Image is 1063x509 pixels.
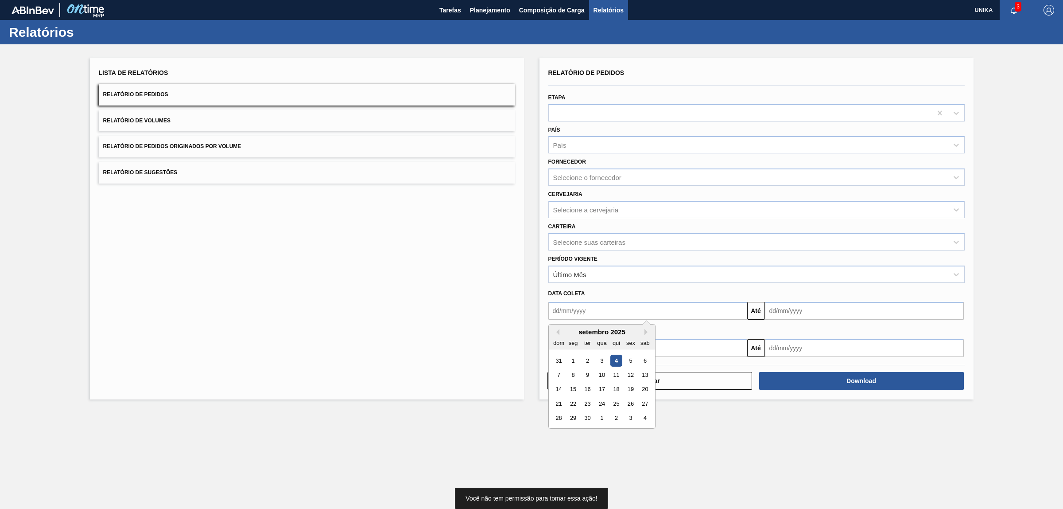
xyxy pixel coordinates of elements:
div: Choose terça-feira, 16 de setembro de 2025 [581,384,593,395]
span: Relatório de Volumes [103,117,171,124]
div: Choose quinta-feira, 4 de setembro de 2025 [610,355,622,367]
label: Fornecedor [548,159,586,165]
div: Choose sexta-feira, 12 de setembro de 2025 [625,369,636,381]
button: Até [747,339,765,357]
button: Download [759,372,964,390]
div: Choose terça-feira, 23 de setembro de 2025 [581,398,593,410]
div: Choose quinta-feira, 25 de setembro de 2025 [610,398,622,410]
div: Choose segunda-feira, 8 de setembro de 2025 [567,369,579,381]
span: Data coleta [548,290,585,297]
div: Choose sexta-feira, 26 de setembro de 2025 [625,398,636,410]
button: Relatório de Pedidos [99,84,515,106]
div: Choose domingo, 28 de setembro de 2025 [553,412,565,424]
div: Choose quinta-feira, 11 de setembro de 2025 [610,369,622,381]
div: dom [553,337,565,349]
div: qui [610,337,622,349]
span: Relatório de Pedidos Originados por Volume [103,143,241,149]
span: Relatórios [594,5,624,16]
div: sab [639,337,651,349]
span: Você não tem permissão para tomar essa ação! [466,495,597,502]
label: Carteira [548,223,576,230]
h1: Relatórios [9,27,166,37]
div: Choose sábado, 6 de setembro de 2025 [639,355,651,367]
div: Choose sábado, 20 de setembro de 2025 [639,384,651,395]
button: Limpar [547,372,752,390]
div: Choose terça-feira, 2 de setembro de 2025 [581,355,593,367]
button: Previous Month [553,329,559,335]
div: Choose terça-feira, 30 de setembro de 2025 [581,412,593,424]
div: Choose sexta-feira, 3 de outubro de 2025 [625,412,636,424]
div: Choose quinta-feira, 18 de setembro de 2025 [610,384,622,395]
div: Selecione a cervejaria [553,206,619,213]
div: Choose quarta-feira, 1 de outubro de 2025 [596,412,608,424]
input: dd/mm/yyyy [765,339,964,357]
div: Choose quarta-feira, 3 de setembro de 2025 [596,355,608,367]
div: Choose terça-feira, 9 de setembro de 2025 [581,369,593,381]
div: ter [581,337,593,349]
div: Choose quinta-feira, 2 de outubro de 2025 [610,412,622,424]
div: Choose segunda-feira, 29 de setembro de 2025 [567,412,579,424]
div: Choose sábado, 13 de setembro de 2025 [639,369,651,381]
div: Choose segunda-feira, 22 de setembro de 2025 [567,398,579,410]
div: Choose quarta-feira, 10 de setembro de 2025 [596,369,608,381]
span: 3 [1015,2,1021,12]
span: Relatório de Pedidos [103,91,168,98]
div: Choose segunda-feira, 1 de setembro de 2025 [567,355,579,367]
span: Lista de Relatórios [99,69,168,76]
button: Relatório de Pedidos Originados por Volume [99,136,515,157]
div: seg [567,337,579,349]
button: Next Month [644,329,651,335]
div: Choose domingo, 31 de agosto de 2025 [553,355,565,367]
div: Choose quarta-feira, 17 de setembro de 2025 [596,384,608,395]
div: setembro 2025 [549,328,655,336]
button: Notificações [1000,4,1028,16]
span: Relatório de Sugestões [103,169,178,176]
div: Choose sábado, 4 de outubro de 2025 [639,412,651,424]
input: dd/mm/yyyy [765,302,964,320]
label: Cervejaria [548,191,582,197]
div: País [553,141,566,149]
div: Choose domingo, 14 de setembro de 2025 [553,384,565,395]
div: Selecione o fornecedor [553,174,621,181]
div: Choose domingo, 7 de setembro de 2025 [553,369,565,381]
input: dd/mm/yyyy [548,302,747,320]
div: Choose sexta-feira, 19 de setembro de 2025 [625,384,636,395]
label: Etapa [548,94,566,101]
div: Último Mês [553,270,586,278]
div: Choose segunda-feira, 15 de setembro de 2025 [567,384,579,395]
div: Choose sexta-feira, 5 de setembro de 2025 [625,355,636,367]
button: Relatório de Volumes [99,110,515,132]
span: Tarefas [439,5,461,16]
button: Até [747,302,765,320]
label: País [548,127,560,133]
div: Selecione suas carteiras [553,238,625,246]
div: sex [625,337,636,349]
div: Choose quarta-feira, 24 de setembro de 2025 [596,398,608,410]
span: Composição de Carga [519,5,585,16]
div: Choose domingo, 21 de setembro de 2025 [553,398,565,410]
img: TNhmsLtSVTkK8tSr43FrP2fwEKptu5GPRR3wAAAABJRU5ErkJggg== [12,6,54,14]
span: Planejamento [470,5,510,16]
img: Logout [1044,5,1054,16]
label: Período Vigente [548,256,597,262]
div: Choose sábado, 27 de setembro de 2025 [639,398,651,410]
div: month 2025-09 [551,353,652,425]
div: qua [596,337,608,349]
span: Relatório de Pedidos [548,69,625,76]
button: Relatório de Sugestões [99,162,515,184]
